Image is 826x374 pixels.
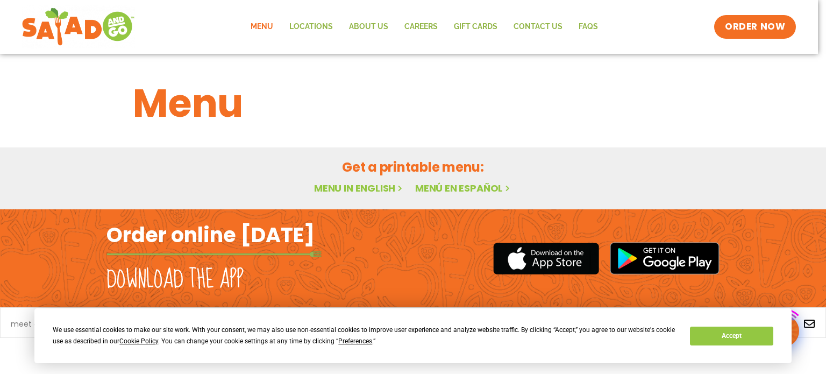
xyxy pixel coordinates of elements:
img: fork [106,251,322,257]
a: Menu [243,15,281,39]
span: ORDER NOW [725,20,785,33]
h2: Order online [DATE] [106,222,315,248]
a: About Us [341,15,396,39]
h1: Menu [133,74,693,132]
a: Menu in English [314,181,404,195]
a: Locations [281,15,341,39]
a: Careers [396,15,446,39]
button: Accept [690,327,773,345]
a: Contact Us [505,15,571,39]
nav: Menu [243,15,606,39]
img: appstore [493,241,599,276]
a: Menú en español [415,181,512,195]
a: ORDER NOW [714,15,796,39]
span: Cookie Policy [119,337,158,345]
span: Preferences [338,337,372,345]
div: Cookie Consent Prompt [34,308,792,363]
div: We use essential cookies to make our site work. With your consent, we may also use non-essential ... [53,324,677,347]
a: meet chef [PERSON_NAME] [11,320,113,328]
h2: Get a printable menu: [133,158,693,177]
img: new-SAG-logo-768×292 [22,5,135,48]
a: GIFT CARDS [446,15,505,39]
h2: Download the app [106,265,244,295]
img: google_play [610,242,720,274]
a: FAQs [571,15,606,39]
